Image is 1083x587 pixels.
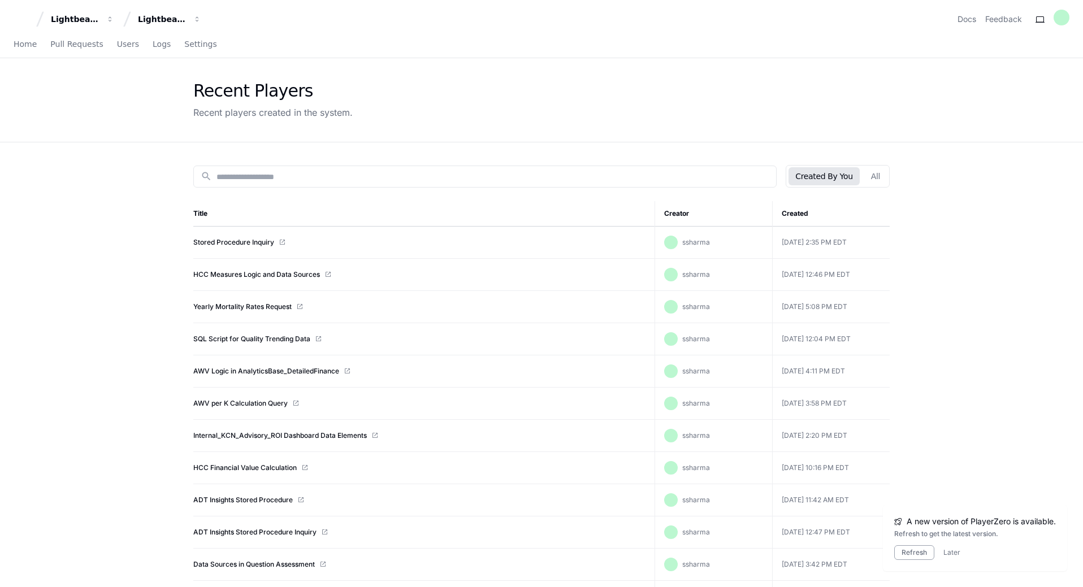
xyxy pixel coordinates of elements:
span: ssharma [682,270,710,279]
span: Users [117,41,139,47]
th: Title [193,201,655,227]
div: Refresh to get the latest version. [894,529,1056,538]
a: Data Sources in Question Assessment [193,560,315,569]
td: [DATE] 4:11 PM EDT [772,355,890,388]
td: [DATE] 3:42 PM EDT [772,549,890,581]
a: HCC Measures Logic and Data Sources [193,270,320,279]
div: Lightbeam Health [51,14,99,25]
button: Lightbeam Health [46,9,119,29]
div: Recent Players [193,81,353,101]
span: ssharma [682,399,710,407]
td: [DATE] 5:08 PM EDT [772,291,890,323]
a: Yearly Mortality Rates Request [193,302,292,311]
td: [DATE] 12:47 PM EDT [772,516,890,549]
td: [DATE] 12:46 PM EDT [772,259,890,291]
td: [DATE] 3:58 PM EDT [772,388,890,420]
td: [DATE] 11:42 AM EDT [772,484,890,516]
a: HCC Financial Value Calculation [193,463,297,472]
span: Home [14,41,37,47]
span: ssharma [682,431,710,440]
a: Logs [153,32,171,58]
a: Pull Requests [50,32,103,58]
button: Lightbeam Health Solutions [133,9,206,29]
span: ssharma [682,302,710,311]
td: [DATE] 2:20 PM EDT [772,420,890,452]
a: Settings [184,32,216,58]
span: Logs [153,41,171,47]
button: Feedback [985,14,1022,25]
a: SQL Script for Quality Trending Data [193,334,310,343]
td: [DATE] 10:16 PM EDT [772,452,890,484]
td: [DATE] 12:04 PM EDT [772,323,890,355]
span: ssharma [682,495,710,504]
span: A new version of PlayerZero is available. [907,516,1056,527]
span: ssharma [682,560,710,568]
span: Settings [184,41,216,47]
span: ssharma [682,238,710,246]
span: Pull Requests [50,41,103,47]
div: Lightbeam Health Solutions [138,14,187,25]
a: ADT Insights Stored Procedure [193,495,293,505]
td: [DATE] 2:35 PM EDT [772,227,890,259]
div: Recent players created in the system. [193,106,353,119]
button: Created By You [789,167,859,185]
span: ssharma [682,528,710,536]
a: Home [14,32,37,58]
span: ssharma [682,463,710,472]
a: ADT Insights Stored Procedure Inquiry [193,528,317,537]
th: Creator [655,201,772,227]
mat-icon: search [201,171,212,182]
a: Users [117,32,139,58]
a: Stored Procedure Inquiry [193,238,274,247]
a: AWV per K Calculation Query [193,399,288,408]
button: Refresh [894,545,934,560]
span: ssharma [682,334,710,343]
a: Docs [958,14,976,25]
span: ssharma [682,367,710,375]
a: AWV Logic in AnalyticsBase_DetailedFinance [193,367,339,376]
a: Internal_KCN_Advisory_ROI Dashboard Data Elements [193,431,367,440]
button: Later [943,548,960,557]
th: Created [772,201,890,227]
button: All [864,167,887,185]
